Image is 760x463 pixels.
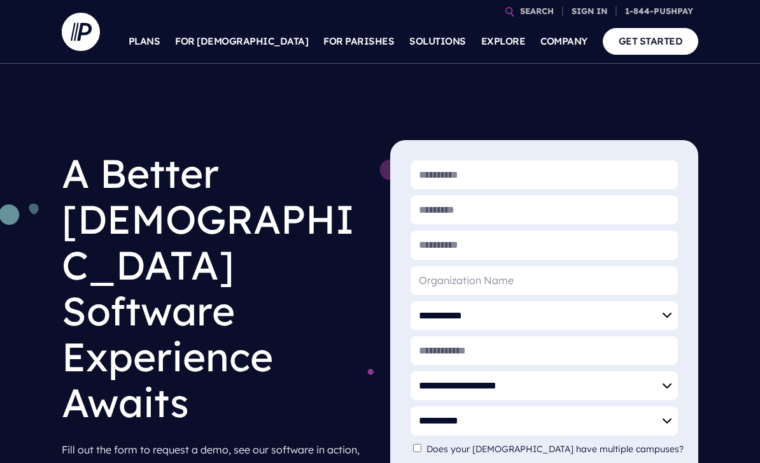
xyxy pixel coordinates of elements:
a: EXPLORE [481,19,526,64]
input: Organization Name [411,266,678,295]
h1: A Better [DEMOGRAPHIC_DATA] Software Experience Awaits [62,140,370,436]
a: COMPANY [540,19,588,64]
a: FOR [DEMOGRAPHIC_DATA] [175,19,308,64]
label: Does your [DEMOGRAPHIC_DATA] have multiple campuses? [426,444,690,455]
a: GET STARTED [603,28,699,54]
a: SOLUTIONS [409,19,466,64]
a: PLANS [129,19,160,64]
a: FOR PARISHES [323,19,394,64]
